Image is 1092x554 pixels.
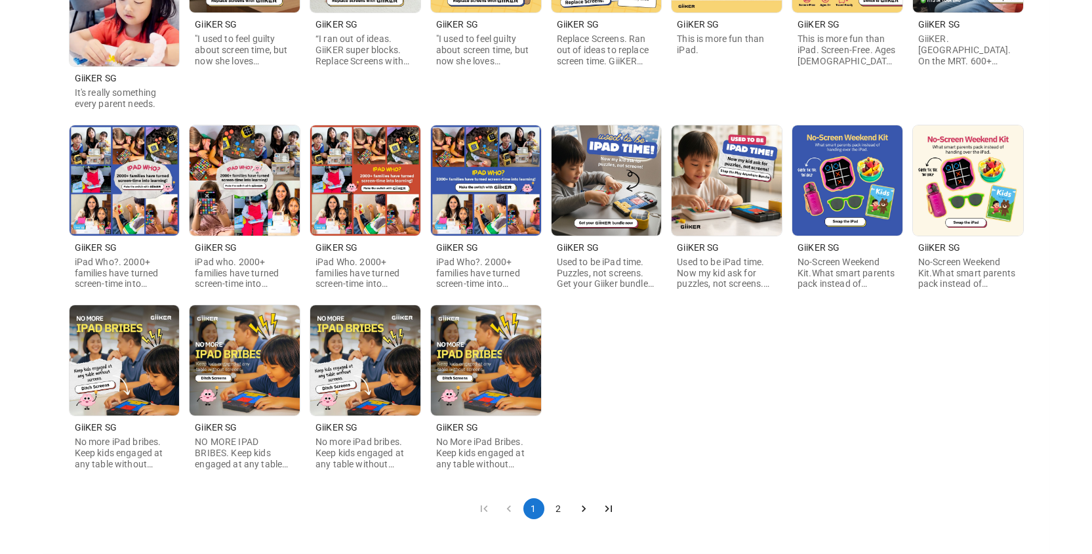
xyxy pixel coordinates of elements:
[918,19,960,30] span: GiiKER SG
[310,305,420,415] img: Image
[75,73,117,83] span: GiiKER SG
[315,33,409,77] span: “I ran out of ideas. GiiKER super blocks. Replace Screens with GiiKER.”
[677,33,764,55] span: This is more fun than iPad.
[310,125,420,236] img: Image
[75,422,117,433] span: GiiKER SG
[792,125,902,236] img: Image
[195,257,279,311] span: iPad who. 2000+ families have turned screen-time into learning. Make the switch with Giiker.
[552,125,662,236] img: Image
[798,19,839,30] span: GiiKER SG
[436,437,532,480] span: No More iPad Bribes. Keep kids engaged at any table without screens. Ditch Screens.
[436,19,478,30] span: GiiKER SG
[190,305,300,415] img: Image
[436,242,478,253] span: GiiKER SG
[190,125,300,236] img: Image
[798,257,896,333] span: No-Screen Weekend Kit.What smart parents pack instead of handing over the iPad.Giiker [MEDICAL_DA...
[195,422,237,433] span: GiiKER SG
[75,257,159,311] span: iPad Who?. 2000+ families have turned screen-time into learning!. Make the switch with Giiker.
[677,19,719,30] span: GiiKER SG
[573,498,594,519] button: Go to next page
[436,33,535,110] span: "I used to feel guilty about screen time, but now she loves [PERSON_NAME] super blocks, which is ...
[677,257,769,311] span: Used to be iPad time. Now my kid ask for puzzles, not screens. Shop the Play Anywhere Bundle.
[75,242,117,253] span: GiiKER SG
[436,257,520,311] span: iPad Who?. 2000+ families have turned screen-time into learning. Make the switch with Giiker.
[557,33,649,88] span: Replace Screens. Ran out of ideas to replace screen time. GiiKER super blocks. Absolutely loves.
[70,305,180,415] img: Image
[195,19,237,30] span: GiiKER SG
[195,437,288,491] span: NO MORE IPAD BRIBES. Keep kids engaged at any table without screens. Ditch Screens.
[315,437,411,480] span: No more iPad bribes. Keep kids engaged at any table without screens. Ditch Screens.
[315,19,357,30] span: GiiKER SG
[315,257,399,311] span: iPad Who. 2000+ families have turned screen-time into learning. Make the switch with Giiker.
[431,305,541,415] img: Image
[918,257,1017,333] span: No-Screen Weekend Kit.What smart parents pack instead of handing over the iPad.Giiker [MEDICAL_DA...
[557,257,654,300] span: Used to be iPad time. Puzzles, not screens. Get your Giiker bundle now.
[523,498,544,519] button: page 1
[798,242,839,253] span: GiiKER SG
[431,125,541,236] img: Image
[315,422,357,433] span: GiiKER SG
[75,87,157,109] span: It's really something every parent needs.
[557,242,599,253] span: GiiKER SG
[918,33,1016,99] span: GiiKER. [GEOGRAPHIC_DATA]. On the MRT. 600+ Progressive Levels. Zero Screen Time. Fits in Your Ba...
[315,242,357,253] span: GiiKER SG
[918,242,960,253] span: GiiKER SG
[548,498,569,519] button: Go to page 2
[70,125,180,236] img: Image
[195,242,237,253] span: GiiKER SG
[472,498,621,519] nav: pagination navigation
[195,33,293,110] span: "I used to feel guilty about screen time, but now she loves [PERSON_NAME] super blocks, which is ...
[75,437,170,480] span: No more iPad bribes. Keep kids engaged at any table without screens. Ditch screens.
[913,125,1023,236] img: Image
[598,498,619,519] button: Go to last page
[677,242,719,253] span: GiiKER SG
[798,33,903,88] span: This is more fun than iPad. Screen-Free. Ages [DEMOGRAPHIC_DATA]+. Travel Ready. Switch to Giiker.
[672,125,782,236] img: Image
[557,19,599,30] span: GiiKER SG
[436,422,478,433] span: GiiKER SG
